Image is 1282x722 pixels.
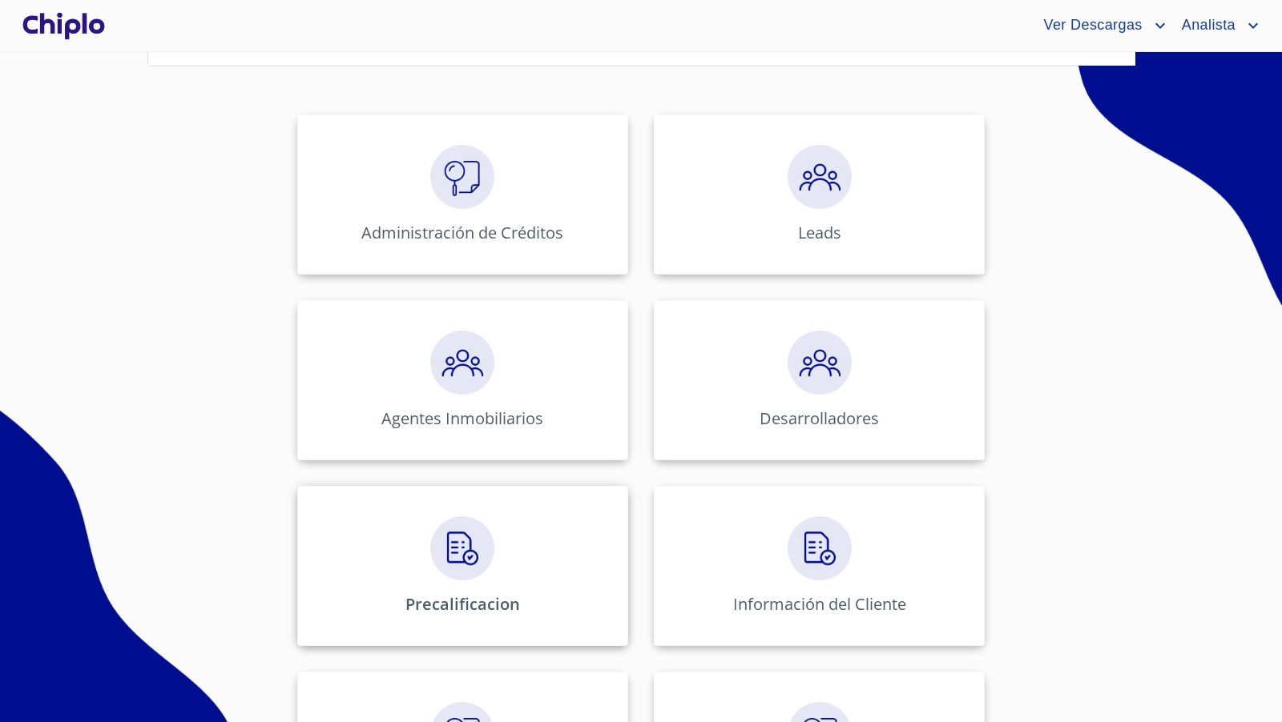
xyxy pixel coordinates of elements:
button: account of current user [1170,13,1263,38]
p: Información del Cliente [733,593,906,615]
img: megaClickCreditos.png [430,516,494,580]
img: megaClickPrecalificacion.png [430,331,494,395]
p: Leads [798,222,841,243]
p: Desarrolladores [760,407,879,429]
p: Precalificacion [405,593,520,615]
span: Analista [1170,13,1244,38]
img: megaClickCreditos.png [788,516,852,580]
img: megaClickPrecalificacion.png [788,145,852,209]
button: account of current user [1031,13,1169,38]
p: Administración de Créditos [361,222,563,243]
img: megaClickVerifiacion.png [430,145,494,209]
span: Ver Descargas [1031,13,1150,38]
img: megaClickPrecalificacion.png [788,331,852,395]
p: Agentes Inmobiliarios [381,407,543,429]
